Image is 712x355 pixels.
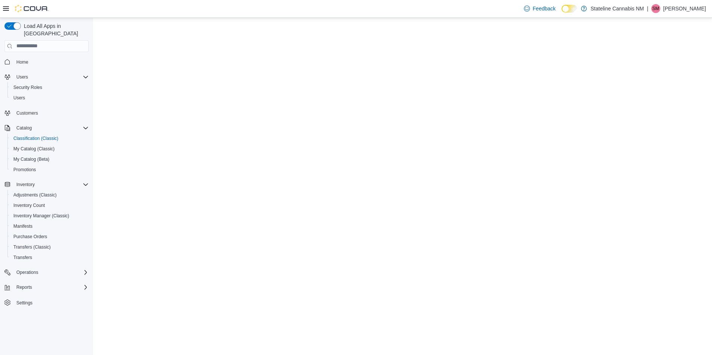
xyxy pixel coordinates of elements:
a: Security Roles [10,83,45,92]
a: Settings [13,298,35,307]
button: My Catalog (Beta) [7,154,92,164]
span: SM [652,4,659,13]
button: My Catalog (Classic) [7,144,92,154]
span: Inventory Count [10,201,89,210]
a: Purchase Orders [10,232,50,241]
span: Inventory Count [13,202,45,208]
button: Classification (Classic) [7,133,92,144]
button: Users [13,73,31,81]
span: Reports [13,283,89,292]
button: Transfers [7,252,92,263]
a: Inventory Count [10,201,48,210]
button: Settings [1,297,92,308]
a: Classification (Classic) [10,134,61,143]
span: Operations [16,269,38,275]
span: Home [16,59,28,65]
button: Customers [1,108,92,118]
span: Purchase Orders [13,234,47,240]
button: Catalog [1,123,92,133]
span: Manifests [10,222,89,231]
span: Promotions [13,167,36,173]
span: Classification (Classic) [10,134,89,143]
p: | [647,4,648,13]
span: Operations [13,268,89,277]
span: My Catalog (Beta) [13,156,50,162]
button: Home [1,57,92,67]
p: [PERSON_NAME] [663,4,706,13]
span: Security Roles [10,83,89,92]
a: My Catalog (Beta) [10,155,53,164]
span: Inventory Manager (Classic) [10,211,89,220]
a: My Catalog (Classic) [10,144,58,153]
nav: Complex example [4,54,89,327]
img: Cova [15,5,48,12]
button: Manifests [7,221,92,231]
button: Promotions [7,164,92,175]
button: Catalog [13,124,35,132]
span: Customers [13,108,89,118]
span: Manifests [13,223,32,229]
span: My Catalog (Beta) [10,155,89,164]
span: Customers [16,110,38,116]
span: Inventory [13,180,89,189]
a: Customers [13,109,41,118]
span: Users [16,74,28,80]
a: Manifests [10,222,35,231]
span: Users [10,93,89,102]
span: Adjustments (Classic) [13,192,57,198]
span: Transfers (Classic) [10,243,89,252]
span: Feedback [533,5,556,12]
button: Inventory [13,180,38,189]
a: Adjustments (Classic) [10,191,60,199]
a: Transfers [10,253,35,262]
span: Security Roles [13,84,42,90]
input: Dark Mode [562,5,577,13]
button: Purchase Orders [7,231,92,242]
span: My Catalog (Classic) [13,146,55,152]
button: Operations [1,267,92,278]
span: Users [13,73,89,81]
button: Adjustments (Classic) [7,190,92,200]
a: Promotions [10,165,39,174]
button: Reports [13,283,35,292]
p: Stateline Cannabis NM [591,4,644,13]
button: Operations [13,268,41,277]
span: Catalog [16,125,32,131]
span: Classification (Classic) [13,135,58,141]
span: Inventory [16,182,35,188]
button: Users [1,72,92,82]
span: Load All Apps in [GEOGRAPHIC_DATA] [21,22,89,37]
span: Home [13,57,89,67]
a: Home [13,58,31,67]
button: Reports [1,282,92,292]
span: Reports [16,284,32,290]
button: Users [7,93,92,103]
button: Inventory [1,179,92,190]
a: Feedback [521,1,559,16]
a: Users [10,93,28,102]
span: Transfers (Classic) [13,244,51,250]
span: Adjustments (Classic) [10,191,89,199]
span: Inventory Manager (Classic) [13,213,69,219]
a: Transfers (Classic) [10,243,54,252]
span: Catalog [13,124,89,132]
button: Transfers (Classic) [7,242,92,252]
button: Security Roles [7,82,92,93]
span: Transfers [10,253,89,262]
span: Promotions [10,165,89,174]
span: Purchase Orders [10,232,89,241]
button: Inventory Manager (Classic) [7,211,92,221]
span: Settings [16,300,32,306]
button: Inventory Count [7,200,92,211]
span: Transfers [13,255,32,260]
a: Inventory Manager (Classic) [10,211,72,220]
span: Users [13,95,25,101]
span: Settings [13,298,89,307]
div: Samuel Munoz [651,4,660,13]
span: My Catalog (Classic) [10,144,89,153]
